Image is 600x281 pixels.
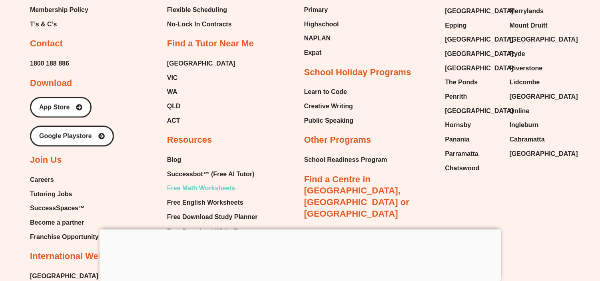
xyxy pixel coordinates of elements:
a: Find a Centre in [GEOGRAPHIC_DATA], [GEOGRAPHIC_DATA] or [GEOGRAPHIC_DATA] [304,174,409,219]
span: WA [167,86,177,98]
span: Free Download Study Planner [167,211,258,223]
span: [GEOGRAPHIC_DATA] [445,62,513,74]
span: NAPLAN [304,32,331,44]
a: Free Math Worksheets [167,182,263,194]
span: [GEOGRAPHIC_DATA] [445,5,513,17]
span: Google Playstore [39,133,92,139]
span: Primary [304,4,328,16]
a: Riverstone [510,62,566,74]
span: Lidcombe [510,76,540,88]
a: T’s & C’s [30,18,88,30]
a: Public Speaking [304,115,354,127]
a: WA [167,86,235,98]
a: SuccessSpaces™ [30,202,99,214]
a: Mount Druitt [510,20,566,32]
span: Learn to Code [304,86,347,98]
a: Membership Policy [30,4,88,16]
a: Creative Writing [304,100,354,112]
span: Highschool [304,18,339,30]
span: [GEOGRAPHIC_DATA] [445,48,513,60]
a: Merrylands [510,5,566,17]
span: Mount Druitt [510,20,548,32]
a: Parramatta [445,148,501,160]
a: QLD [167,100,235,112]
span: Epping [445,20,466,32]
span: Free English Worksheets [167,197,243,209]
a: Careers [30,174,99,186]
h2: Join Us [30,154,62,166]
a: Lidcombe [510,76,566,88]
h2: Other Programs [304,134,371,146]
span: Free Download White Paper [167,225,252,237]
span: T’s & C’s [30,18,57,30]
span: [GEOGRAPHIC_DATA] [445,105,513,117]
span: No-Lock In Contracts [167,18,232,30]
a: Tutoring Jobs [30,188,99,200]
span: Online [510,105,530,117]
a: Expat [304,47,343,59]
a: Ingleburn [510,119,566,131]
a: [GEOGRAPHIC_DATA] [167,58,235,70]
span: Panania [445,134,469,145]
a: Online [510,105,566,117]
span: [GEOGRAPHIC_DATA] [510,34,578,46]
span: SuccessSpaces™ [30,202,85,214]
a: [GEOGRAPHIC_DATA] [510,91,566,103]
span: ACT [167,115,180,127]
a: [GEOGRAPHIC_DATA] [445,34,501,46]
div: Chat Widget [467,191,600,281]
a: 1800 188 886 [30,58,69,70]
span: Hornsby [445,119,471,131]
a: Successbot™ (Free AI Tutor) [167,168,263,180]
a: Chatswood [445,162,501,174]
h2: School Holiday Programs [304,67,411,78]
a: The Ponds [445,76,501,88]
span: Penrith [445,91,467,103]
a: School Readiness Program [304,154,387,166]
h2: International Websites [30,251,124,262]
span: App Store [39,104,70,110]
a: Ryde [510,48,566,60]
a: App Store [30,97,92,118]
span: Cabramatta [510,134,545,145]
a: [GEOGRAPHIC_DATA] [510,148,566,160]
a: Google Playstore [30,126,114,146]
span: Ryde [510,48,525,60]
span: [GEOGRAPHIC_DATA] [445,34,513,46]
a: [GEOGRAPHIC_DATA] [445,48,501,60]
a: No-Lock In Contracts [167,18,235,30]
span: [GEOGRAPHIC_DATA] [510,91,578,103]
span: QLD [167,100,181,112]
a: Flexible Scheduling [167,4,235,16]
span: Blog [167,154,181,166]
iframe: Advertisement [99,229,501,279]
span: Creative Writing [304,100,353,112]
h2: Contact [30,38,63,50]
a: [GEOGRAPHIC_DATA] [445,62,501,74]
span: Tutoring Jobs [30,188,72,200]
span: Become a partner [30,217,84,229]
span: Careers [30,174,54,186]
a: Cabramatta [510,134,566,145]
h2: Download [30,78,72,89]
a: Primary [304,4,343,16]
a: [GEOGRAPHIC_DATA] [445,105,501,117]
a: NAPLAN [304,32,343,44]
span: Parramatta [445,148,478,160]
h2: Resources [167,134,212,146]
span: Ingleburn [510,119,539,131]
a: [GEOGRAPHIC_DATA] [445,5,501,17]
span: Merrylands [510,5,544,17]
span: [GEOGRAPHIC_DATA] [510,148,578,160]
a: Epping [445,20,501,32]
span: VIC [167,72,178,84]
a: Franchise Opportunity [30,231,99,243]
a: Hornsby [445,119,501,131]
a: Learn to Code [304,86,354,98]
h2: Find a Tutor Near Me [167,38,254,50]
